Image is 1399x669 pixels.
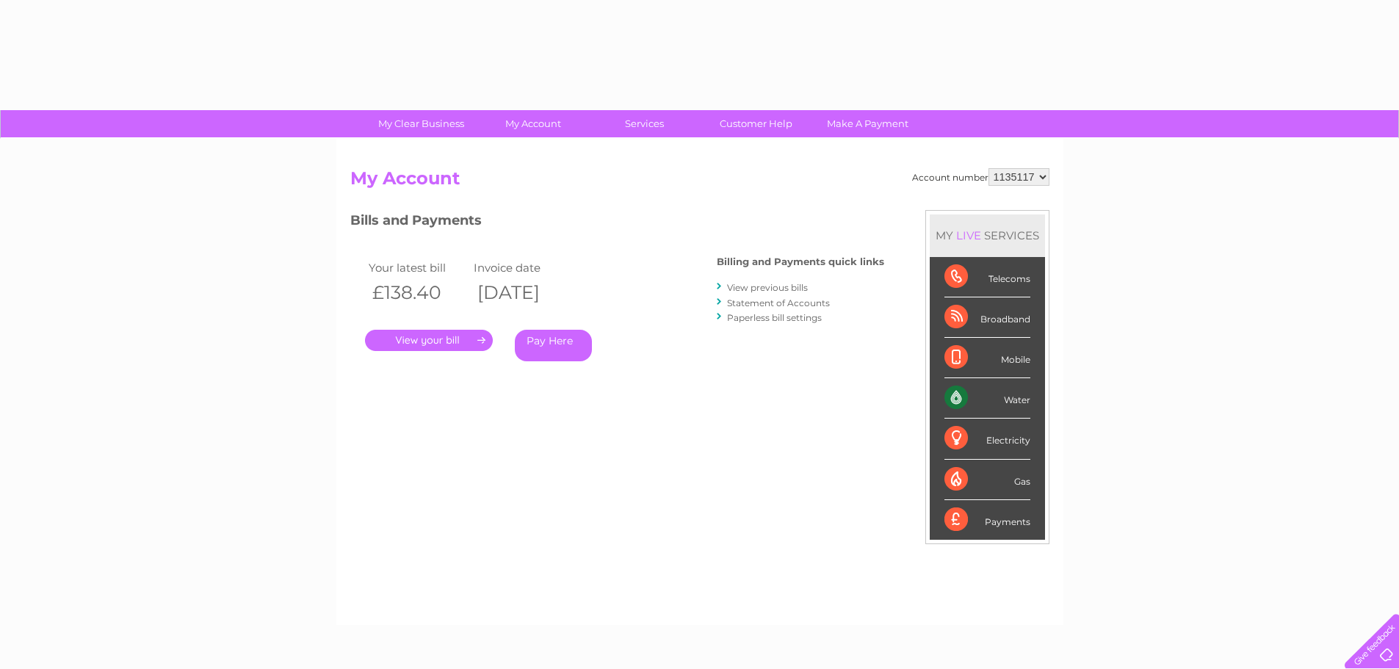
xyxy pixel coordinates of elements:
h4: Billing and Payments quick links [717,256,884,267]
th: [DATE] [470,278,576,308]
a: Make A Payment [807,110,928,137]
a: Paperless bill settings [727,312,822,323]
h2: My Account [350,168,1049,196]
div: Broadband [944,297,1030,338]
a: Pay Here [515,330,592,361]
a: Services [584,110,705,137]
div: Account number [912,168,1049,186]
div: LIVE [953,228,984,242]
a: . [365,330,493,351]
div: Water [944,378,1030,419]
td: Invoice date [470,258,576,278]
div: Telecoms [944,257,1030,297]
a: Customer Help [695,110,817,137]
a: View previous bills [727,282,808,293]
div: MY SERVICES [930,214,1045,256]
a: Statement of Accounts [727,297,830,308]
th: £138.40 [365,278,471,308]
div: Electricity [944,419,1030,459]
div: Mobile [944,338,1030,378]
h3: Bills and Payments [350,210,884,236]
div: Payments [944,500,1030,540]
a: My Account [472,110,593,137]
td: Your latest bill [365,258,471,278]
a: My Clear Business [361,110,482,137]
div: Gas [944,460,1030,500]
